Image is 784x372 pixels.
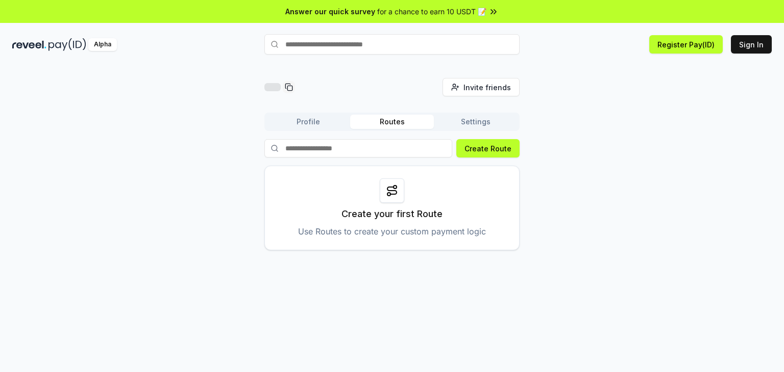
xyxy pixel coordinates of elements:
[48,38,86,51] img: pay_id
[731,35,772,54] button: Sign In
[377,6,486,17] span: for a chance to earn 10 USDT 📝
[649,35,723,54] button: Register Pay(ID)
[88,38,117,51] div: Alpha
[456,139,520,157] button: Create Route
[463,82,511,93] span: Invite friends
[341,207,443,221] p: Create your first Route
[285,6,375,17] span: Answer our quick survey
[350,115,434,129] button: Routes
[434,115,518,129] button: Settings
[443,78,520,96] button: Invite friends
[298,225,486,237] p: Use Routes to create your custom payment logic
[12,38,46,51] img: reveel_dark
[266,115,350,129] button: Profile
